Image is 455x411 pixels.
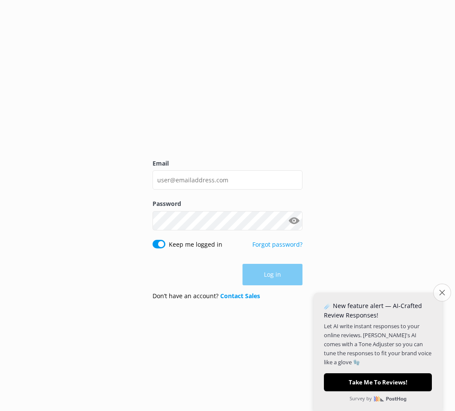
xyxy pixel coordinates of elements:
button: Show password [285,212,302,229]
label: Keep me logged in [169,240,222,249]
label: Password [153,199,302,209]
a: Contact Sales [220,292,260,300]
input: user@emailaddress.com [153,170,302,190]
a: Forgot password? [252,240,302,248]
p: Don’t have an account? [153,291,260,301]
label: Email [153,159,302,168]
